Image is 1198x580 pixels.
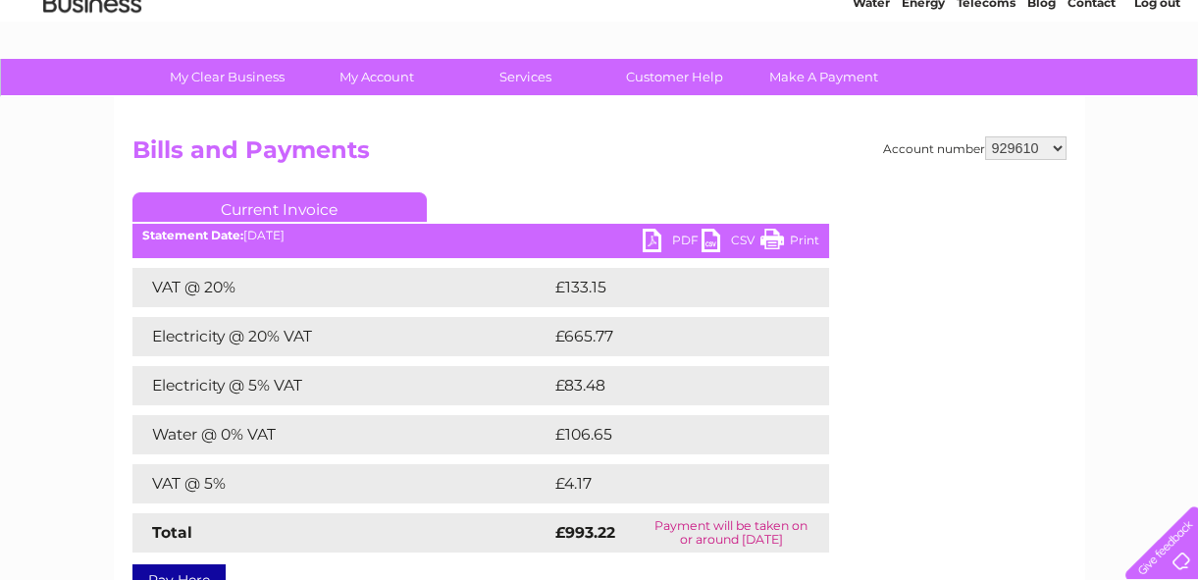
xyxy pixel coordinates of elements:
td: £4.17 [550,464,780,503]
a: Current Invoice [132,192,427,222]
a: Print [760,229,819,257]
td: Payment will be taken on or around [DATE] [634,513,829,553]
a: PDF [643,229,702,257]
td: £83.48 [550,366,790,405]
div: [DATE] [132,229,829,242]
td: £133.15 [550,268,791,307]
a: My Clear Business [146,59,308,95]
a: My Account [295,59,457,95]
a: Water [853,83,890,98]
td: Electricity @ 20% VAT [132,317,550,356]
a: Energy [902,83,945,98]
img: logo.png [42,51,142,111]
b: Statement Date: [142,228,243,242]
td: Water @ 0% VAT [132,415,550,454]
strong: £993.22 [555,523,615,542]
div: Account number [883,136,1067,160]
td: VAT @ 5% [132,464,550,503]
strong: Total [152,523,192,542]
a: Log out [1133,83,1179,98]
a: Customer Help [594,59,755,95]
h2: Bills and Payments [132,136,1067,174]
div: Clear Business is a trading name of Verastar Limited (registered in [GEOGRAPHIC_DATA] No. 3667643... [136,11,1064,95]
a: Contact [1068,83,1116,98]
a: CSV [702,229,760,257]
td: £106.65 [550,415,794,454]
a: Blog [1027,83,1056,98]
a: Telecoms [957,83,1016,98]
td: VAT @ 20% [132,268,550,307]
a: 0333 014 3131 [828,10,964,34]
a: Make A Payment [743,59,905,95]
td: Electricity @ 5% VAT [132,366,550,405]
a: Services [444,59,606,95]
td: £665.77 [550,317,794,356]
